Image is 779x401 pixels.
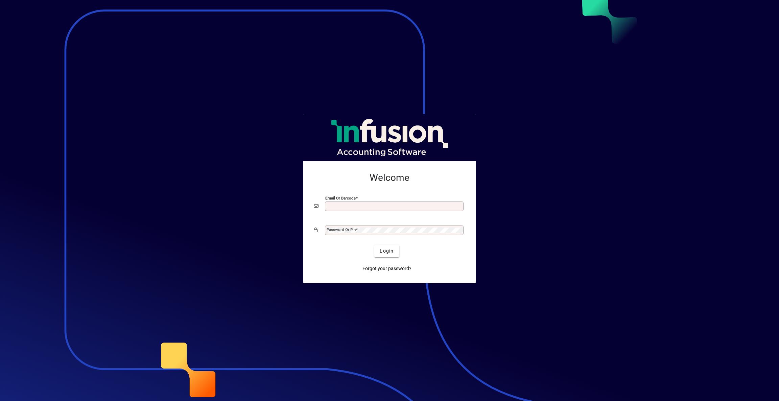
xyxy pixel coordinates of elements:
mat-label: Email or Barcode [325,195,356,200]
a: Forgot your password? [360,263,414,275]
button: Login [374,245,399,257]
span: Forgot your password? [362,265,411,272]
mat-label: Password or Pin [327,227,356,232]
h2: Welcome [314,172,465,184]
span: Login [380,247,394,255]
